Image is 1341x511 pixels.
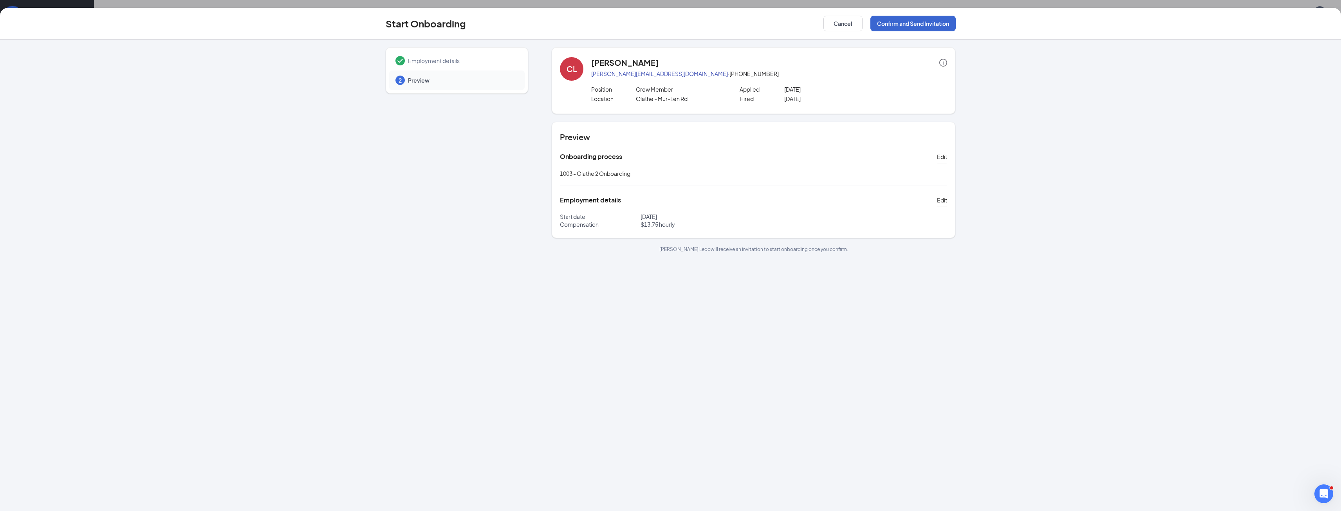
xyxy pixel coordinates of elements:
span: 2 [399,76,402,84]
p: · [PHONE_NUMBER] [591,70,947,78]
span: Edit [937,196,947,204]
span: Preview [408,76,517,84]
h3: Start Onboarding [386,17,466,30]
button: Confirm and Send Invitation [870,16,956,31]
p: [DATE] [784,95,873,103]
span: Employment details [408,57,517,65]
p: [DATE] [784,85,873,93]
span: 1003 - Olathe 2 Onboarding [560,170,630,177]
p: Applied [740,85,784,93]
a: [PERSON_NAME][EMAIL_ADDRESS][DOMAIN_NAME] [591,70,728,77]
h5: Onboarding process [560,152,622,161]
p: [PERSON_NAME] Ledo will receive an invitation to start onboarding once you confirm. [552,246,955,253]
p: Start date [560,213,641,220]
p: Hired [740,95,784,103]
p: [DATE] [641,213,754,220]
p: $ 13.75 hourly [641,220,754,228]
button: Cancel [823,16,863,31]
h4: [PERSON_NAME] [591,57,659,68]
div: CL [567,63,577,74]
h5: Employment details [560,196,621,204]
p: Compensation [560,220,641,228]
button: Edit [937,194,947,206]
p: Olathe - Mur-Len Rd [636,95,725,103]
p: Location [591,95,636,103]
iframe: Intercom live chat [1314,484,1333,503]
h4: Preview [560,132,947,143]
p: Crew Member [636,85,725,93]
span: Edit [937,153,947,161]
span: info-circle [939,59,947,67]
p: Position [591,85,636,93]
svg: Checkmark [395,56,405,65]
button: Edit [937,150,947,163]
